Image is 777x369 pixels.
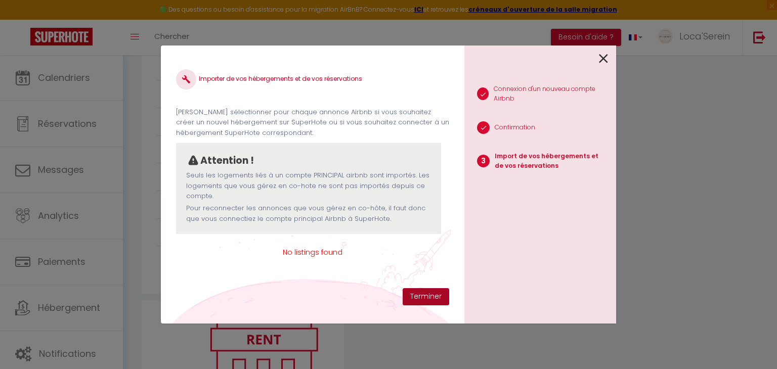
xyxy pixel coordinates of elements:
span: No listings found [176,247,449,258]
h4: Importer de vos hébergements et de vos réservations [176,69,449,89]
p: Connexion d'un nouveau compte Airbnb [494,84,608,104]
span: 3 [477,155,490,167]
p: Import de vos hébergements et de vos réservations [495,152,608,171]
p: [PERSON_NAME] sélectionner pour chaque annonce Airbnb si vous souhaitez créer un nouvel hébergeme... [176,107,449,138]
button: Ouvrir le widget de chat LiveChat [8,4,38,34]
p: Seuls les logements liés à un compte PRINCIPAL airbnb sont importés. Les logements que vous gérez... [186,170,431,201]
p: Attention ! [200,153,254,168]
p: Confirmation [495,123,535,132]
p: Pour reconnecter les annonces que vous gérez en co-hôte, il faut donc que vous connectiez le comp... [186,203,431,224]
button: Terminer [403,288,449,305]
